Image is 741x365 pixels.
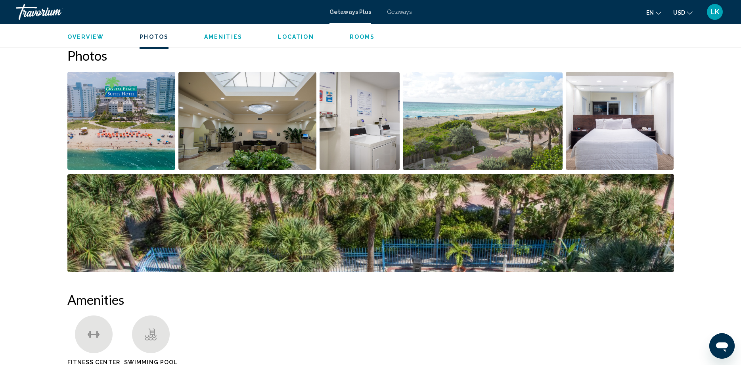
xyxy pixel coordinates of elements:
span: USD [673,10,685,16]
button: Open full-screen image slider [320,71,400,170]
button: Overview [67,33,104,40]
span: Overview [67,34,104,40]
h2: Photos [67,48,674,63]
span: Rooms [350,34,375,40]
a: Getaways [387,9,412,15]
span: LK [710,8,719,16]
iframe: Button to launch messaging window [709,333,735,359]
span: Photos [140,34,168,40]
button: Open full-screen image slider [403,71,563,170]
button: Change language [646,7,661,18]
button: Rooms [350,33,375,40]
h2: Amenities [67,292,674,308]
button: Open full-screen image slider [67,71,176,170]
a: Travorium [16,4,322,20]
button: User Menu [705,4,725,20]
button: Open full-screen image slider [566,71,674,170]
button: Change currency [673,7,693,18]
button: Open full-screen image slider [67,174,674,273]
button: Open full-screen image slider [178,71,316,170]
span: en [646,10,654,16]
button: Location [278,33,314,40]
button: Photos [140,33,168,40]
span: Amenities [204,34,242,40]
button: Amenities [204,33,242,40]
a: Getaways Plus [329,9,371,15]
span: Location [278,34,314,40]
